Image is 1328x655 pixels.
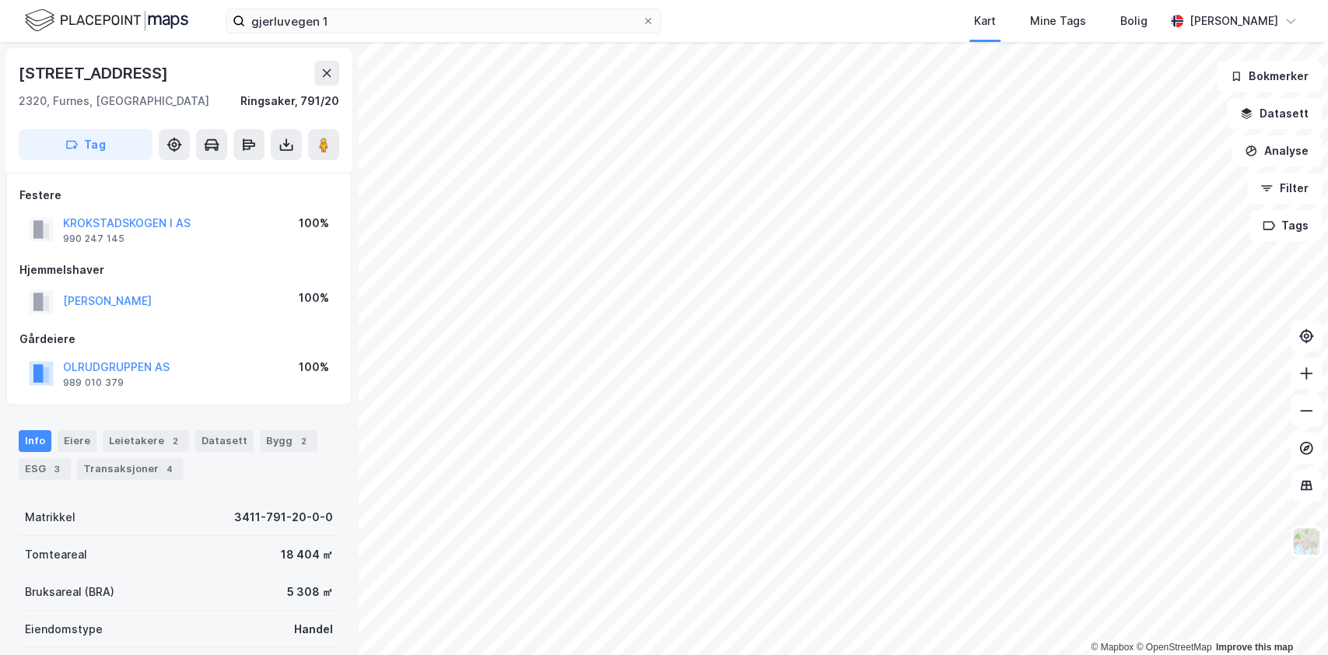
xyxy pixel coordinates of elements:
[1291,527,1321,556] img: Z
[1030,12,1086,30] div: Mine Tags
[19,129,152,160] button: Tag
[1250,580,1328,655] div: Kontrollprogram for chat
[294,620,333,639] div: Handel
[1190,12,1278,30] div: [PERSON_NAME]
[1091,642,1134,653] a: Mapbox
[299,358,329,377] div: 100%
[1136,642,1211,653] a: OpenStreetMap
[19,186,338,205] div: Festere
[1232,135,1322,166] button: Analyse
[1217,61,1322,92] button: Bokmerker
[1249,210,1322,241] button: Tags
[1216,642,1293,653] a: Improve this map
[162,461,177,477] div: 4
[281,545,333,564] div: 18 404 ㎡
[234,508,333,527] div: 3411-791-20-0-0
[19,430,51,452] div: Info
[19,330,338,349] div: Gårdeiere
[19,458,71,480] div: ESG
[296,433,311,449] div: 2
[167,433,183,449] div: 2
[299,214,329,233] div: 100%
[245,9,642,33] input: Søk på adresse, matrikkel, gårdeiere, leietakere eller personer
[299,289,329,307] div: 100%
[63,233,124,245] div: 990 247 145
[974,12,996,30] div: Kart
[58,430,96,452] div: Eiere
[240,92,339,110] div: Ringsaker, 791/20
[19,61,171,86] div: [STREET_ADDRESS]
[287,583,333,601] div: 5 308 ㎡
[1247,173,1322,204] button: Filter
[25,508,75,527] div: Matrikkel
[195,430,254,452] div: Datasett
[25,545,87,564] div: Tomteareal
[25,620,103,639] div: Eiendomstype
[103,430,189,452] div: Leietakere
[19,92,209,110] div: 2320, Furnes, [GEOGRAPHIC_DATA]
[25,583,114,601] div: Bruksareal (BRA)
[1227,98,1322,129] button: Datasett
[49,461,65,477] div: 3
[25,7,188,34] img: logo.f888ab2527a4732fd821a326f86c7f29.svg
[260,430,317,452] div: Bygg
[1120,12,1148,30] div: Bolig
[1250,580,1328,655] iframe: Chat Widget
[19,261,338,279] div: Hjemmelshaver
[63,377,124,389] div: 989 010 379
[77,458,184,480] div: Transaksjoner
